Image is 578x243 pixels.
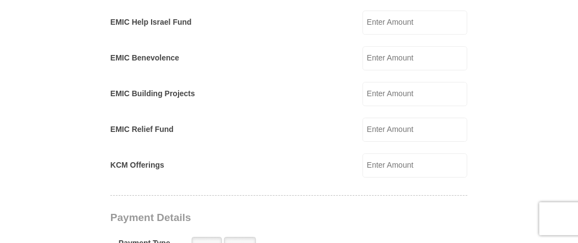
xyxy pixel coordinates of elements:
[363,82,468,106] input: Enter Amount
[110,52,179,64] label: EMIC Benevolence
[363,153,468,178] input: Enter Amount
[363,118,468,142] input: Enter Amount
[363,10,468,35] input: Enter Amount
[110,124,174,135] label: EMIC Relief Fund
[363,46,468,70] input: Enter Amount
[110,212,391,224] h3: Payment Details
[110,16,192,28] label: EMIC Help Israel Fund
[110,159,164,171] label: KCM Offerings
[110,88,195,100] label: EMIC Building Projects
